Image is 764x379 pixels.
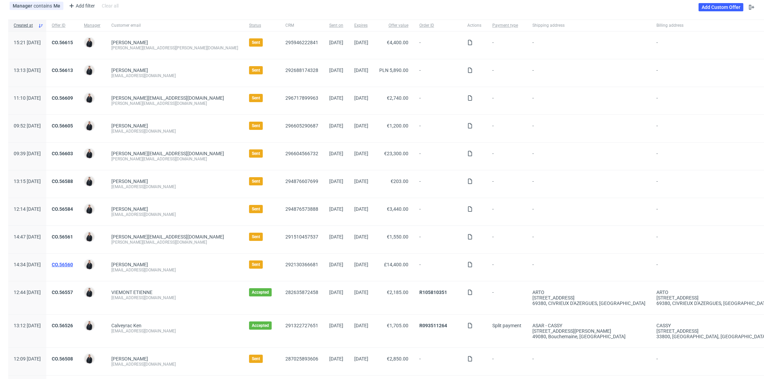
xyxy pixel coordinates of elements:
span: [DATE] [354,151,368,156]
span: contains [34,3,53,9]
span: Status [249,23,274,28]
span: - [492,95,521,106]
span: €1,200.00 [387,123,408,129]
img: Adrian Margula [85,232,94,242]
span: [DATE] [354,179,368,184]
a: 291322727651 [285,323,318,328]
div: [PERSON_NAME][EMAIL_ADDRESS][DOMAIN_NAME] [111,240,238,245]
span: [DATE] [354,123,368,129]
span: €3,440.00 [387,206,408,212]
span: 09:39 [DATE] [14,151,41,156]
span: €23,300.00 [384,151,408,156]
span: [DATE] [329,290,343,295]
div: [EMAIL_ADDRESS][DOMAIN_NAME] [111,362,238,367]
span: - [492,151,521,162]
span: - [419,356,456,367]
span: - [419,262,456,273]
span: Sent [252,40,260,45]
span: [DATE] [354,234,368,240]
span: Payment type [492,23,521,28]
a: 292130366681 [285,262,318,267]
div: Add filter [66,0,96,11]
img: Adrian Margula [85,288,94,297]
a: CO.56584 [52,206,73,212]
a: R093511264 [419,323,447,328]
div: ASAR - CASSY [532,323,645,328]
a: CO.56603 [52,151,73,156]
span: 12:44 [DATE] [14,290,41,295]
span: Sent [252,206,260,212]
a: 294876607699 [285,179,318,184]
span: [DATE] [329,356,343,362]
div: [EMAIL_ADDRESS][DOMAIN_NAME] [111,184,238,189]
a: 296604566732 [285,151,318,156]
span: [DATE] [354,68,368,73]
span: 12:14 [DATE] [14,206,41,212]
a: CO.56508 [52,356,73,362]
div: [EMAIL_ADDRESS][DOMAIN_NAME] [111,295,238,301]
span: [DATE] [354,206,368,212]
span: €2,185.00 [387,290,408,295]
a: CO.56560 [52,262,73,267]
span: - [492,206,521,217]
div: [PERSON_NAME][EMAIL_ADDRESS][DOMAIN_NAME] [111,101,238,106]
span: Sent [252,179,260,184]
a: Calveyrac Ken [111,323,141,328]
span: - [532,179,645,189]
span: - [532,262,645,273]
span: - [532,40,645,51]
span: 09:52 [DATE] [14,123,41,129]
a: [PERSON_NAME] [111,123,148,129]
img: Adrian Margula [85,121,94,131]
a: Add Custom Offer [699,3,743,11]
a: R105810351 [419,290,447,295]
span: Customer email [111,23,238,28]
span: Created at [14,23,35,28]
span: [DATE] [329,206,343,212]
span: Offer ID [52,23,73,28]
span: Sent [252,234,260,240]
span: €4,400.00 [387,40,408,45]
span: Offer value [379,23,408,28]
span: [DATE] [329,40,343,45]
div: 69380, CIVRIEUX D'AZERGUES , [GEOGRAPHIC_DATA] [532,301,645,306]
a: [PERSON_NAME] [111,179,148,184]
span: Actions [467,23,481,28]
span: €1,705.00 [387,323,408,328]
span: CRM [285,23,318,28]
span: - [532,123,645,134]
a: CO.56609 [52,95,73,101]
span: 14:34 [DATE] [14,262,41,267]
span: - [419,123,456,134]
span: - [419,151,456,162]
span: [DATE] [354,95,368,101]
span: [DATE] [329,323,343,328]
a: 295946222841 [285,40,318,45]
span: [DATE] [354,40,368,45]
a: 296717899963 [285,95,318,101]
span: Sent [252,123,260,129]
span: - [492,68,521,78]
span: - [492,179,521,189]
span: €2,740.00 [387,95,408,101]
span: [PERSON_NAME][EMAIL_ADDRESS][DOMAIN_NAME] [111,95,224,101]
img: Adrian Margula [85,149,94,158]
span: €203.00 [391,179,408,184]
span: Accepted [252,290,269,295]
div: ARTO [532,290,645,295]
span: - [532,68,645,78]
a: CO.56613 [52,68,73,73]
a: [PERSON_NAME] [111,40,148,45]
a: CO.56526 [52,323,73,328]
span: - [419,179,456,189]
div: 49080, Bouchemaine , [GEOGRAPHIC_DATA] [532,334,645,339]
span: €2,850.00 [387,356,408,362]
a: 294876573888 [285,206,318,212]
div: [PERSON_NAME][EMAIL_ADDRESS][PERSON_NAME][DOMAIN_NAME] [111,45,238,51]
span: [DATE] [354,262,368,267]
a: 292688174328 [285,68,318,73]
span: - [492,290,521,306]
span: 11:10 [DATE] [14,95,41,101]
span: - [419,40,456,51]
span: 13:13 [DATE] [14,68,41,73]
